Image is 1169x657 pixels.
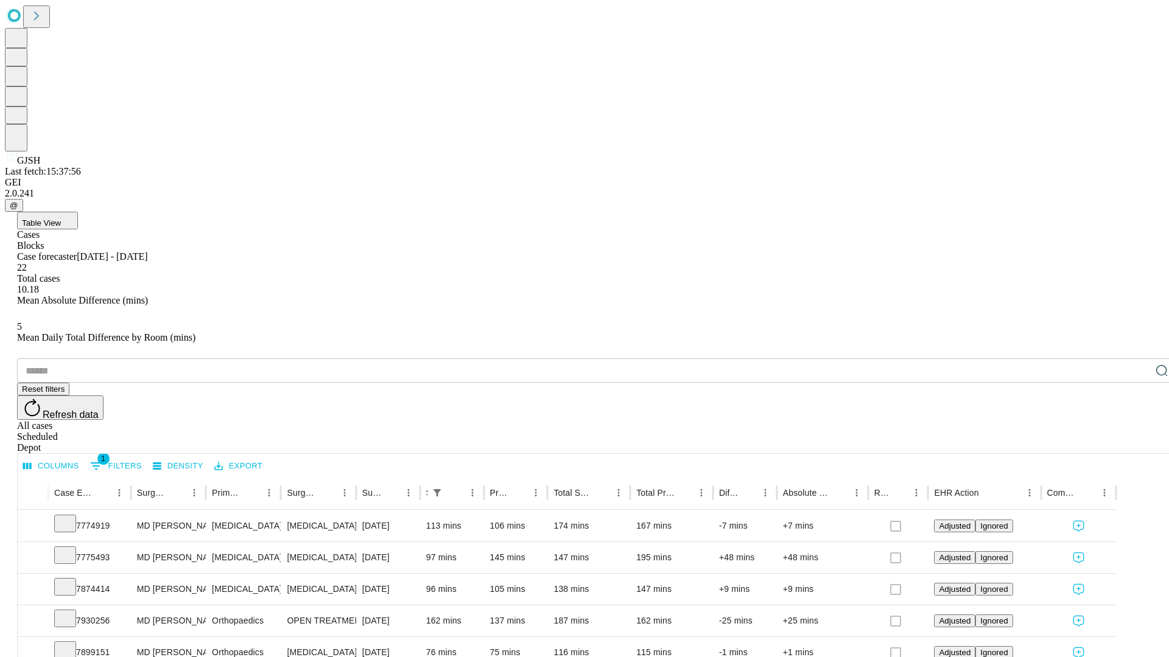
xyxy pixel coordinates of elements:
[20,457,82,476] button: Select columns
[24,547,42,569] button: Expand
[362,542,414,573] div: [DATE]
[1079,484,1096,501] button: Sort
[939,553,971,562] span: Adjusted
[287,574,349,605] div: [MEDICAL_DATA]
[553,574,624,605] div: 138 mins
[719,542,771,573] div: +48 mins
[783,488,830,498] div: Absolute Difference
[336,484,353,501] button: Menu
[426,510,478,541] div: 113 mins
[22,218,61,228] span: Table View
[980,553,1008,562] span: Ignored
[111,484,128,501] button: Menu
[908,484,925,501] button: Menu
[874,488,890,498] div: Resolved in EHR
[490,574,542,605] div: 105 mins
[54,605,125,636] div: 7930256
[137,574,200,605] div: MD [PERSON_NAME]
[1021,484,1038,501] button: Menu
[939,585,971,594] span: Adjusted
[212,488,242,498] div: Primary Service
[553,510,624,541] div: 174 mins
[137,605,200,636] div: MD [PERSON_NAME] [PERSON_NAME]
[934,551,975,564] button: Adjusted
[783,605,862,636] div: +25 mins
[212,574,275,605] div: [MEDICAL_DATA]
[87,456,145,476] button: Show filters
[17,321,22,332] span: 5
[244,484,261,501] button: Sort
[490,488,510,498] div: Predicted In Room Duration
[426,542,478,573] div: 97 mins
[54,488,93,498] div: Case Epic Id
[848,484,865,501] button: Menu
[426,574,478,605] div: 96 mins
[426,488,427,498] div: Scheduled In Room Duration
[287,510,349,541] div: [MEDICAL_DATA]
[77,251,147,262] span: [DATE] - [DATE]
[934,520,975,532] button: Adjusted
[17,212,78,229] button: Table View
[169,484,186,501] button: Sort
[553,488,592,498] div: Total Scheduled Duration
[5,199,23,212] button: @
[464,484,481,501] button: Menu
[980,616,1008,625] span: Ignored
[17,295,148,305] span: Mean Absolute Difference (mins)
[212,510,275,541] div: [MEDICAL_DATA]
[490,542,542,573] div: 145 mins
[24,516,42,537] button: Expand
[490,605,542,636] div: 137 mins
[1047,488,1078,498] div: Comments
[636,488,675,498] div: Total Predicted Duration
[934,488,978,498] div: EHR Action
[212,605,275,636] div: Orthopaedics
[426,605,478,636] div: 162 mins
[17,332,195,342] span: Mean Daily Total Difference by Room (mins)
[593,484,610,501] button: Sort
[783,542,862,573] div: +48 mins
[24,579,42,600] button: Expand
[54,510,125,541] div: 7774919
[891,484,908,501] button: Sort
[934,614,975,627] button: Adjusted
[980,585,1008,594] span: Ignored
[553,605,624,636] div: 187 mins
[429,484,446,501] button: Show filters
[362,488,382,498] div: Surgery Date
[17,262,27,273] span: 22
[17,395,104,420] button: Refresh data
[137,510,200,541] div: MD [PERSON_NAME]
[5,188,1164,199] div: 2.0.241
[5,166,81,176] span: Last fetch: 15:37:56
[319,484,336,501] button: Sort
[719,488,739,498] div: Difference
[211,457,265,476] button: Export
[693,484,710,501] button: Menu
[17,273,60,283] span: Total cases
[636,510,707,541] div: 167 mins
[429,484,446,501] div: 1 active filter
[362,574,414,605] div: [DATE]
[17,383,69,395] button: Reset filters
[636,605,707,636] div: 162 mins
[980,521,1008,530] span: Ignored
[740,484,757,501] button: Sort
[447,484,464,501] button: Sort
[362,510,414,541] div: [DATE]
[17,284,39,294] span: 10.18
[362,605,414,636] div: [DATE]
[831,484,848,501] button: Sort
[54,542,125,573] div: 7775493
[719,574,771,605] div: +9 mins
[261,484,278,501] button: Menu
[400,484,417,501] button: Menu
[1096,484,1113,501] button: Menu
[975,614,1013,627] button: Ignored
[490,510,542,541] div: 106 mins
[975,520,1013,532] button: Ignored
[939,648,971,657] span: Adjusted
[5,177,1164,188] div: GEI
[97,453,110,465] span: 1
[150,457,206,476] button: Density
